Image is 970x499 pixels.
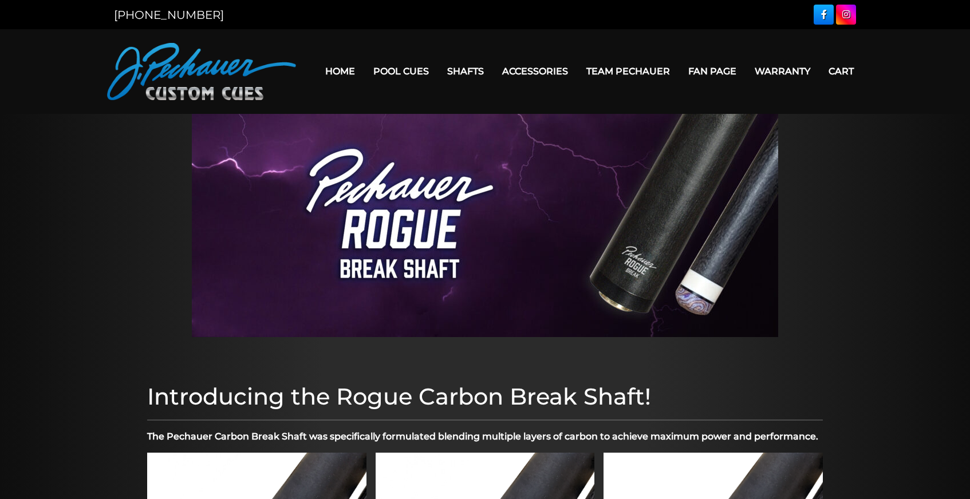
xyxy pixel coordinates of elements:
a: Warranty [746,57,819,86]
a: Cart [819,57,863,86]
a: Home [316,57,364,86]
a: Shafts [438,57,493,86]
strong: The Pechauer Carbon Break Shaft was specifically formulated blending multiple layers of carbon to... [147,431,818,442]
a: Accessories [493,57,577,86]
h1: Introducing the Rogue Carbon Break Shaft! [147,383,823,410]
img: Pechauer Custom Cues [107,43,296,100]
a: Fan Page [679,57,746,86]
a: Pool Cues [364,57,438,86]
a: Team Pechauer [577,57,679,86]
a: [PHONE_NUMBER] [114,8,224,22]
